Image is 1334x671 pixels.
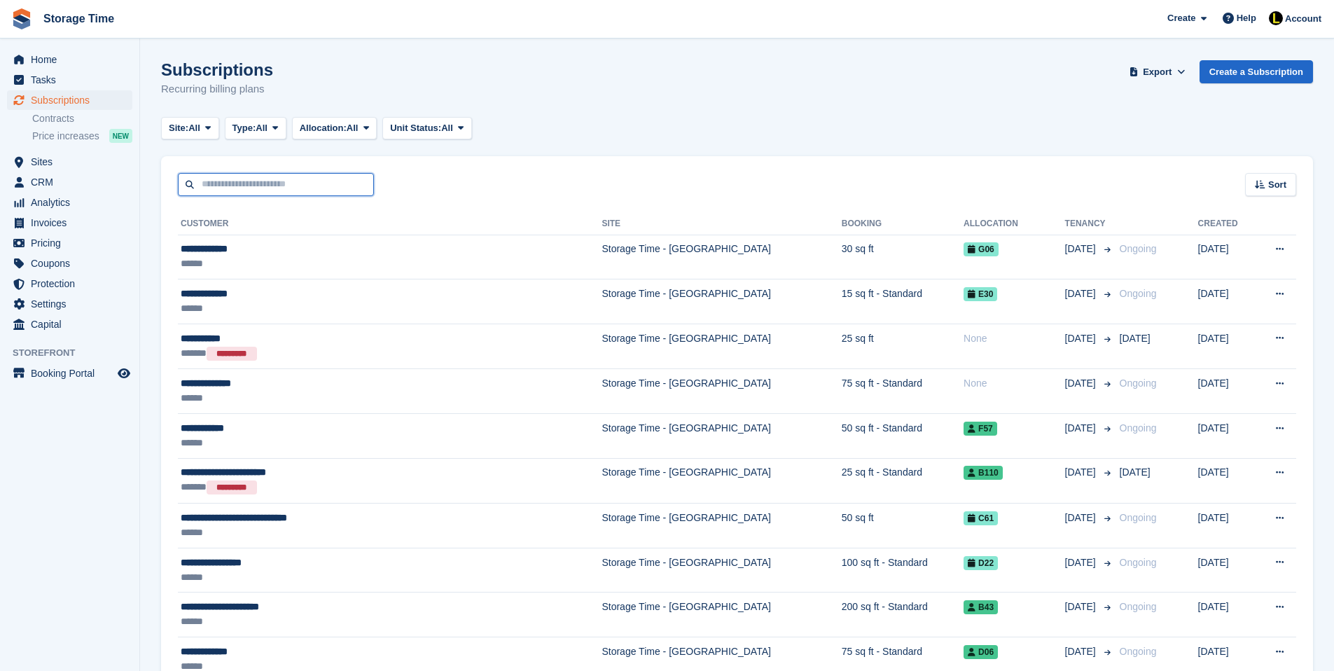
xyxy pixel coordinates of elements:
[1065,242,1099,256] span: [DATE]
[7,172,132,192] a: menu
[1285,12,1321,26] span: Account
[32,128,132,144] a: Price increases NEW
[602,369,841,414] td: Storage Time - [GEOGRAPHIC_DATA]
[178,213,602,235] th: Customer
[964,556,998,570] span: D22
[7,90,132,110] a: menu
[1198,414,1255,459] td: [DATE]
[1065,600,1099,614] span: [DATE]
[7,294,132,314] a: menu
[602,593,841,637] td: Storage Time - [GEOGRAPHIC_DATA]
[7,193,132,212] a: menu
[31,50,115,69] span: Home
[1065,511,1099,525] span: [DATE]
[31,172,115,192] span: CRM
[256,121,268,135] span: All
[1120,243,1157,254] span: Ongoing
[1268,178,1286,192] span: Sort
[1065,286,1099,301] span: [DATE]
[7,364,132,383] a: menu
[964,376,1065,391] div: None
[1198,235,1255,279] td: [DATE]
[31,233,115,253] span: Pricing
[964,287,997,301] span: E30
[964,213,1065,235] th: Allocation
[602,414,841,459] td: Storage Time - [GEOGRAPHIC_DATA]
[1120,378,1157,389] span: Ongoing
[1127,60,1188,83] button: Export
[842,235,964,279] td: 30 sq ft
[7,254,132,273] a: menu
[188,121,200,135] span: All
[32,130,99,143] span: Price increases
[842,324,964,369] td: 25 sq ft
[31,274,115,293] span: Protection
[1200,60,1313,83] a: Create a Subscription
[964,466,1003,480] span: B110
[1167,11,1195,25] span: Create
[31,254,115,273] span: Coupons
[31,152,115,172] span: Sites
[1120,601,1157,612] span: Ongoing
[1065,465,1099,480] span: [DATE]
[31,213,115,233] span: Invoices
[1065,421,1099,436] span: [DATE]
[1198,504,1255,548] td: [DATE]
[31,193,115,212] span: Analytics
[38,7,120,30] a: Storage Time
[31,294,115,314] span: Settings
[225,117,286,140] button: Type: All
[292,117,377,140] button: Allocation: All
[1143,65,1172,79] span: Export
[964,645,998,659] span: D06
[390,121,441,135] span: Unit Status:
[602,458,841,504] td: Storage Time - [GEOGRAPHIC_DATA]
[1198,369,1255,414] td: [DATE]
[1120,422,1157,434] span: Ongoing
[842,593,964,637] td: 200 sq ft - Standard
[31,70,115,90] span: Tasks
[842,414,964,459] td: 50 sq ft - Standard
[161,117,219,140] button: Site: All
[300,121,347,135] span: Allocation:
[116,365,132,382] a: Preview store
[441,121,453,135] span: All
[842,279,964,324] td: 15 sq ft - Standard
[347,121,359,135] span: All
[842,504,964,548] td: 50 sq ft
[1120,512,1157,523] span: Ongoing
[7,50,132,69] a: menu
[602,213,841,235] th: Site
[7,314,132,334] a: menu
[31,90,115,110] span: Subscriptions
[382,117,471,140] button: Unit Status: All
[842,548,964,593] td: 100 sq ft - Standard
[1237,11,1256,25] span: Help
[1120,466,1151,478] span: [DATE]
[964,242,999,256] span: G06
[7,70,132,90] a: menu
[1269,11,1283,25] img: Laaibah Sarwar
[7,213,132,233] a: menu
[964,511,998,525] span: C61
[232,121,256,135] span: Type:
[161,60,273,79] h1: Subscriptions
[1198,279,1255,324] td: [DATE]
[169,121,188,135] span: Site:
[1198,213,1255,235] th: Created
[602,235,841,279] td: Storage Time - [GEOGRAPHIC_DATA]
[32,112,132,125] a: Contracts
[31,314,115,334] span: Capital
[1198,548,1255,593] td: [DATE]
[31,364,115,383] span: Booking Portal
[602,324,841,369] td: Storage Time - [GEOGRAPHIC_DATA]
[1198,593,1255,637] td: [DATE]
[964,422,997,436] span: F57
[964,331,1065,346] div: None
[11,8,32,29] img: stora-icon-8386f47178a22dfd0bd8f6a31ec36ba5ce8667c1dd55bd0f319d3a0aa187defe.svg
[1120,646,1157,657] span: Ongoing
[109,129,132,143] div: NEW
[161,81,273,97] p: Recurring billing plans
[1065,213,1114,235] th: Tenancy
[7,152,132,172] a: menu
